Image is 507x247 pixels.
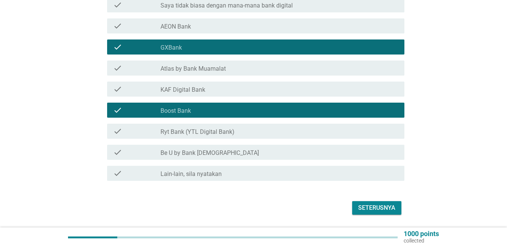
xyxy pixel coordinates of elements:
[160,86,205,94] label: KAF Digital Bank
[160,2,293,9] label: Saya tidak biasa dengan mana-mana bank digital
[160,170,222,178] label: Lain-lain, sila nyatakan
[160,65,226,73] label: Atlas by Bank Muamalat
[113,64,122,73] i: check
[113,169,122,178] i: check
[160,149,259,157] label: Be U by Bank [DEMOGRAPHIC_DATA]
[160,44,182,52] label: GXBank
[113,127,122,136] i: check
[160,107,191,115] label: Boost Bank
[113,42,122,52] i: check
[358,203,395,212] div: Seterusnya
[113,85,122,94] i: check
[113,21,122,30] i: check
[160,23,191,30] label: AEON Bank
[352,201,401,215] button: Seterusnya
[113,148,122,157] i: check
[113,0,122,9] i: check
[404,230,439,237] p: 1000 points
[113,106,122,115] i: check
[404,237,439,244] p: collected
[160,128,235,136] label: Ryt Bank (YTL Digital Bank)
